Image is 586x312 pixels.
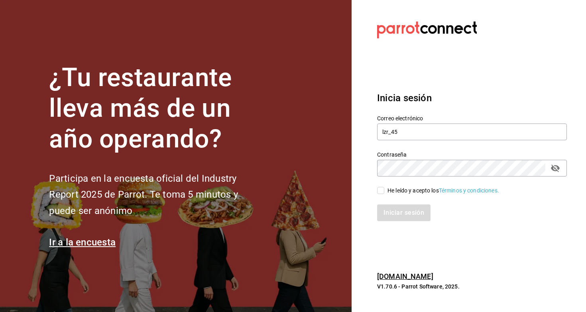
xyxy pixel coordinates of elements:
[549,161,562,175] button: passwordField
[49,237,116,248] a: Ir a la encuesta
[49,63,264,154] h1: ¿Tu restaurante lleva más de un año operando?
[377,116,567,121] label: Correo electrónico
[377,272,433,281] a: [DOMAIN_NAME]
[387,186,499,195] div: He leído y acepto los
[377,91,567,105] h3: Inicia sesión
[377,124,567,140] input: Ingresa tu correo electrónico
[377,152,567,157] label: Contraseña
[377,283,567,290] p: V1.70.6 - Parrot Software, 2025.
[439,187,499,194] a: Términos y condiciones.
[49,171,264,219] h2: Participa en la encuesta oficial del Industry Report 2025 de Parrot. Te toma 5 minutos y puede se...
